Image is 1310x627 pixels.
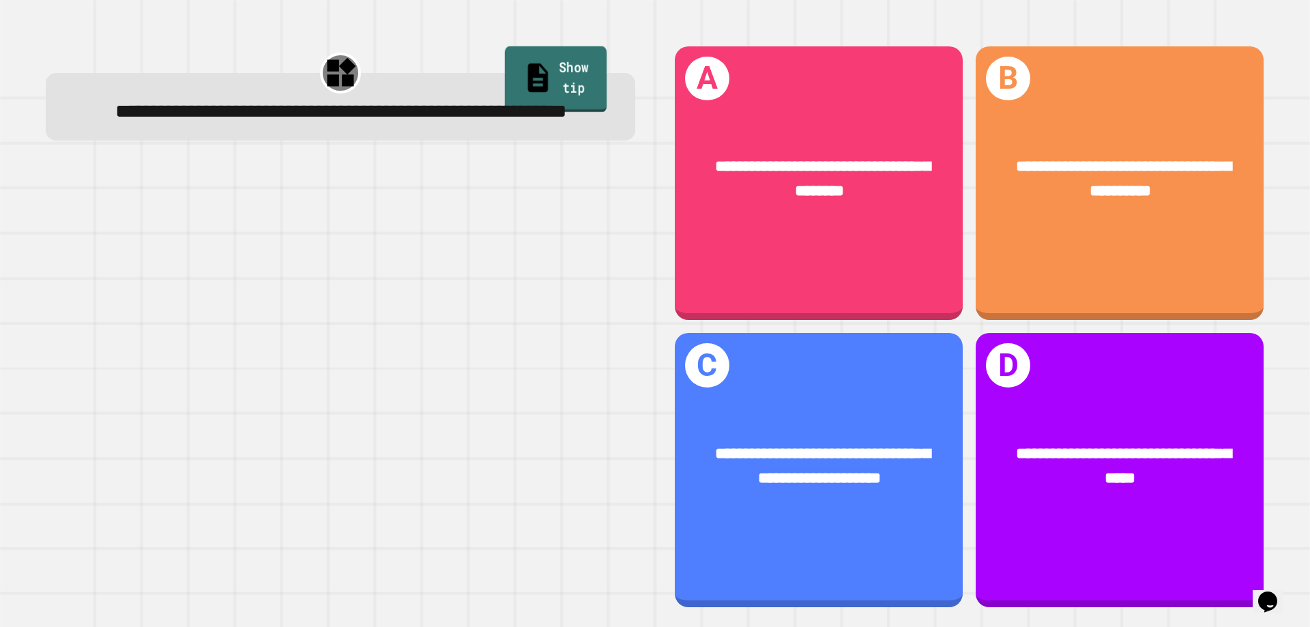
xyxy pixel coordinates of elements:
[986,343,1030,388] h1: D
[986,57,1030,101] h1: B
[685,57,729,101] h1: A
[505,46,607,113] a: Show tip
[685,343,729,388] h1: C
[1253,572,1296,613] iframe: chat widget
